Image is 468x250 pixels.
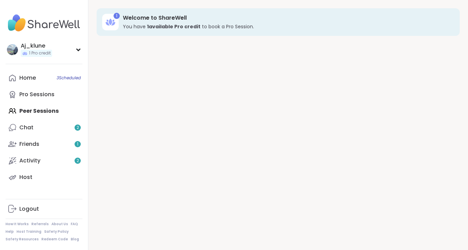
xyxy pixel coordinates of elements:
a: Safety Resources [6,237,39,242]
a: About Us [51,222,68,227]
a: Pro Sessions [6,86,82,103]
a: Safety Policy [44,229,69,234]
a: Referrals [31,222,49,227]
a: How It Works [6,222,29,227]
span: 3 Scheduled [57,75,81,81]
div: Chat [19,124,33,131]
h3: Welcome to ShareWell [123,14,450,22]
a: Host Training [17,229,41,234]
a: FAQ [71,222,78,227]
a: Friends1 [6,136,82,152]
img: Aj_klune [7,44,18,55]
span: 2 [77,158,79,164]
div: Activity [19,157,40,164]
div: 1 [114,13,120,19]
div: Pro Sessions [19,91,55,98]
span: 1 [77,141,78,147]
span: 2 [77,125,79,131]
span: 1 Pro credit [29,50,51,56]
img: ShareWell Nav Logo [6,11,82,35]
a: Help [6,229,14,234]
a: Blog [71,237,79,242]
a: Home3Scheduled [6,70,82,86]
a: Redeem Code [41,237,68,242]
b: 1 available Pro credit [147,23,201,30]
div: Aj_klune [21,42,52,50]
a: Chat2 [6,119,82,136]
h3: You have to book a Pro Session. [123,23,450,30]
div: Host [19,173,32,181]
a: Host [6,169,82,186]
a: Logout [6,201,82,217]
div: Friends [19,140,39,148]
a: Activity2 [6,152,82,169]
div: Logout [19,205,39,213]
div: Home [19,74,36,82]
